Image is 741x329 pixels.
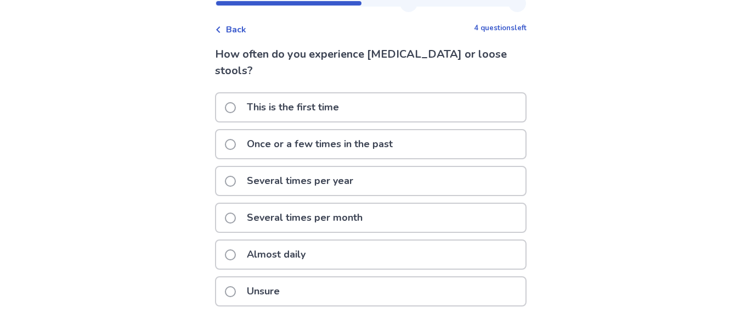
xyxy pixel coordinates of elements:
p: 4 questions left [474,23,527,34]
p: Unsure [240,277,286,305]
p: Once or a few times in the past [240,130,399,158]
p: Several times per month [240,204,369,232]
p: Almost daily [240,241,312,269]
p: How often do you experience [MEDICAL_DATA] or loose stools? [215,46,527,79]
p: This is the first time [240,93,346,121]
p: Several times per year [240,167,360,195]
span: Back [226,23,246,36]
